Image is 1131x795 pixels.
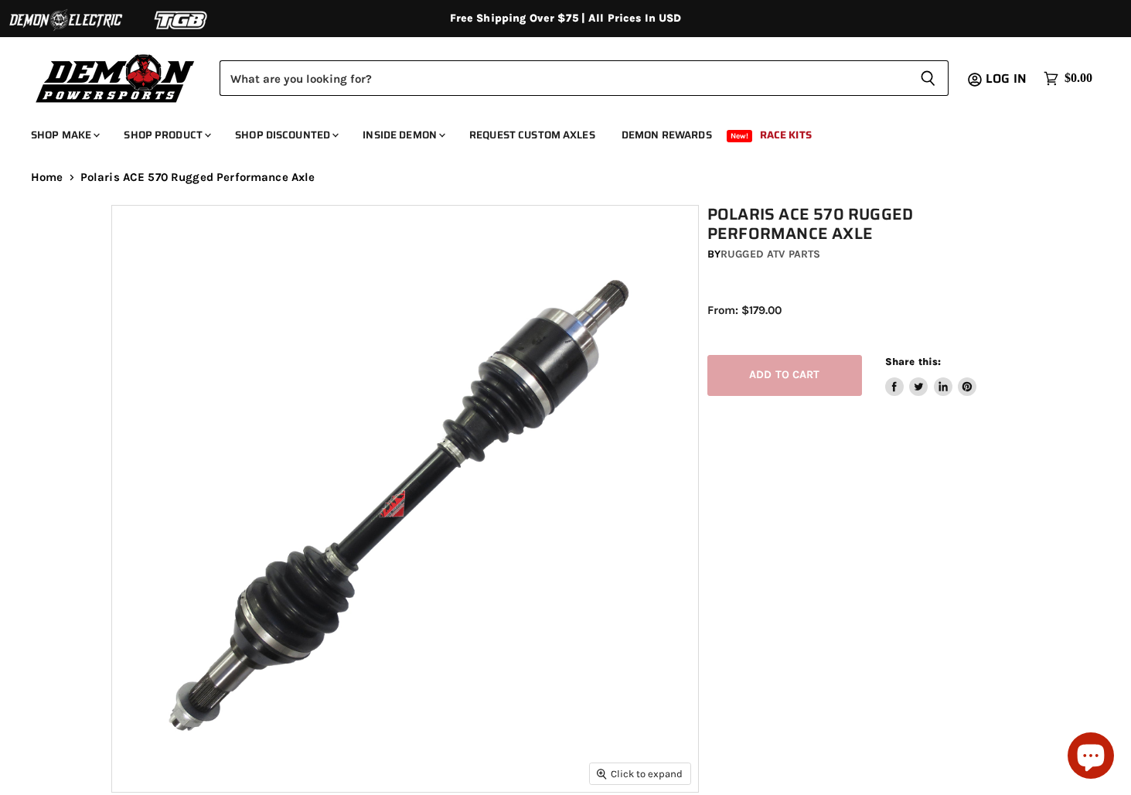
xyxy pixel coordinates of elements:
[979,72,1036,86] a: Log in
[112,206,699,793] img: Polaris ACE 570 Rugged Performance Axle
[610,119,724,151] a: Demon Rewards
[80,171,315,184] span: Polaris ACE 570 Rugged Performance Axle
[986,69,1027,88] span: Log in
[590,763,690,784] button: Click to expand
[707,205,1028,244] h1: Polaris ACE 570 Rugged Performance Axle
[1036,67,1100,90] a: $0.00
[220,60,949,96] form: Product
[748,119,823,151] a: Race Kits
[707,246,1028,263] div: by
[19,113,1088,151] ul: Main menu
[885,355,977,396] aside: Share this:
[597,768,683,780] span: Click to expand
[727,130,753,142] span: New!
[885,356,941,367] span: Share this:
[112,119,220,151] a: Shop Product
[1063,732,1119,783] inbox-online-store-chat: Shopify online store chat
[1065,71,1092,86] span: $0.00
[458,119,607,151] a: Request Custom Axles
[19,119,109,151] a: Shop Make
[31,171,63,184] a: Home
[351,119,455,151] a: Inside Demon
[31,50,200,105] img: Demon Powersports
[8,5,124,35] img: Demon Electric Logo 2
[721,247,820,261] a: Rugged ATV Parts
[908,60,949,96] button: Search
[220,60,908,96] input: Search
[124,5,240,35] img: TGB Logo 2
[707,303,782,317] span: From: $179.00
[223,119,348,151] a: Shop Discounted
